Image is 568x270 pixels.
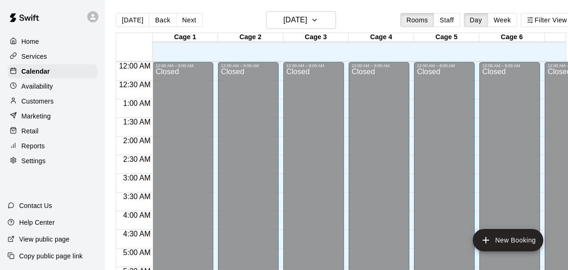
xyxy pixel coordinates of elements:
div: Cage 1 [153,33,218,42]
div: 12:00 AM – 9:00 AM [155,63,210,68]
p: Help Center [19,218,55,227]
p: Reports [21,141,45,151]
div: 12:00 AM – 9:00 AM [221,63,276,68]
a: Marketing [7,109,98,123]
div: 12:00 AM – 9:00 AM [417,63,472,68]
h6: [DATE] [283,14,307,27]
span: 4:30 AM [121,230,153,238]
a: Home [7,35,98,48]
p: Calendar [21,67,50,76]
div: Cage 6 [479,33,545,42]
p: Availability [21,82,53,91]
div: Cage 5 [414,33,479,42]
p: Copy public page link [19,251,83,261]
a: Availability [7,79,98,93]
p: Retail [21,126,39,136]
span: 4:00 AM [121,211,153,219]
span: 2:00 AM [121,137,153,145]
p: View public page [19,235,70,244]
p: Contact Us [19,201,52,210]
div: 12:00 AM – 9:00 AM [482,63,537,68]
span: 12:00 AM [117,62,153,70]
span: 2:30 AM [121,155,153,163]
p: Settings [21,156,46,166]
a: Services [7,49,98,63]
span: 12:30 AM [117,81,153,89]
a: Retail [7,124,98,138]
a: Settings [7,154,98,168]
div: Cage 2 [218,33,283,42]
span: 1:00 AM [121,99,153,107]
button: Back [149,13,176,27]
a: Calendar [7,64,98,78]
button: Next [176,13,202,27]
p: Marketing [21,111,51,121]
div: Cage 4 [349,33,414,42]
span: 3:00 AM [121,174,153,182]
button: add [473,229,543,251]
button: [DATE] [266,11,336,29]
p: Customers [21,97,54,106]
span: 5:00 AM [121,249,153,256]
a: Reports [7,139,98,153]
button: Staff [434,13,460,27]
button: Day [464,13,488,27]
span: 3:30 AM [121,193,153,201]
div: Cage 3 [283,33,349,42]
button: Week [488,13,517,27]
span: 1:30 AM [121,118,153,126]
button: [DATE] [116,13,149,27]
a: Customers [7,94,98,108]
p: Services [21,52,47,61]
div: 12:00 AM – 9:00 AM [351,63,407,68]
button: Rooms [400,13,434,27]
p: Home [21,37,39,46]
div: 12:00 AM – 9:00 AM [286,63,341,68]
